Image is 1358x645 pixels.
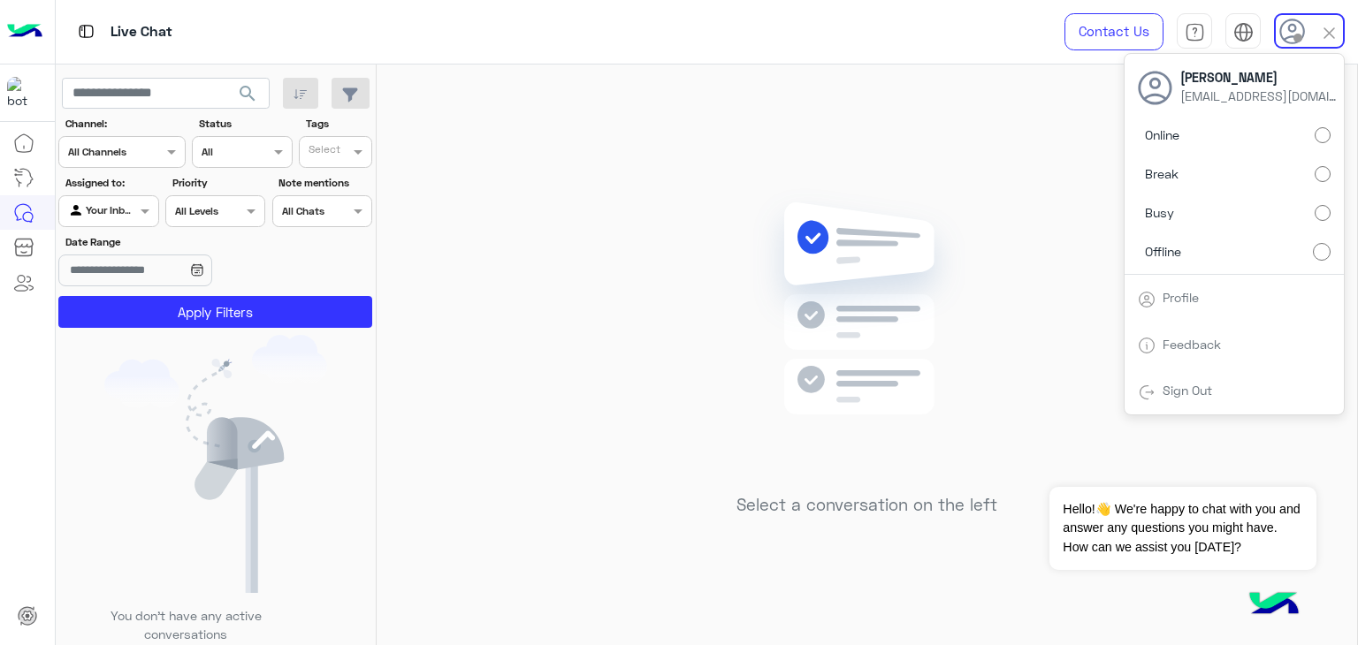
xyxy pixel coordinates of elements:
label: Priority [172,175,263,191]
p: Live Chat [111,20,172,44]
img: 1403182699927242 [7,77,39,109]
img: tab [1138,383,1156,401]
span: search [237,83,258,104]
label: Channel: [65,116,184,132]
img: empty users [104,335,327,593]
a: Profile [1163,290,1199,305]
input: Busy [1315,205,1331,221]
button: Apply Filters [58,296,372,328]
div: Select [306,141,340,162]
input: Offline [1313,243,1331,261]
button: search [226,78,270,116]
input: Break [1315,166,1331,182]
span: Offline [1145,242,1181,261]
span: Online [1145,125,1179,144]
a: Feedback [1163,337,1221,352]
span: Break [1145,164,1179,183]
h5: Select a conversation on the left [736,495,997,515]
img: tab [1138,337,1156,354]
input: Online [1315,127,1331,143]
p: You don’t have any active conversations [96,606,275,644]
span: [EMAIL_ADDRESS][DOMAIN_NAME] [1180,87,1339,105]
label: Date Range [65,234,263,250]
span: Hello!👋 We're happy to chat with you and answer any questions you might have. How can we assist y... [1049,487,1316,570]
img: tab [1233,22,1254,42]
img: Logo [7,13,42,50]
label: Tags [306,116,370,132]
img: tab [1185,22,1205,42]
span: Busy [1145,203,1174,222]
a: Contact Us [1064,13,1163,50]
span: [PERSON_NAME] [1180,68,1339,87]
a: Sign Out [1163,383,1212,398]
img: tab [75,20,97,42]
img: no messages [739,188,995,482]
img: close [1319,23,1339,43]
label: Assigned to: [65,175,156,191]
img: tab [1138,291,1156,308]
a: tab [1177,13,1212,50]
label: Status [199,116,290,132]
label: Note mentions [278,175,370,191]
img: hulul-logo.png [1243,574,1305,636]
